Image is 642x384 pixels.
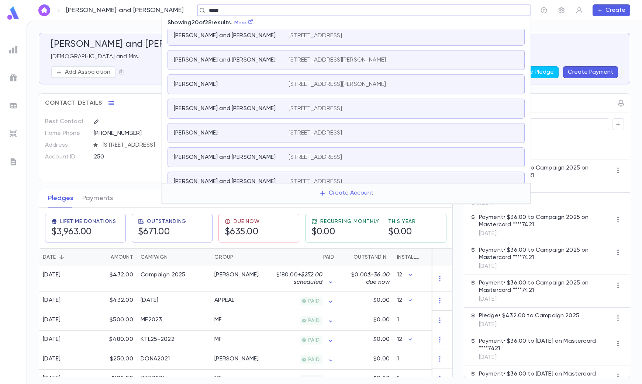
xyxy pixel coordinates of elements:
div: DONA [214,271,259,279]
p: [DATE] [479,296,612,303]
p: Payment • $36.00 to Campaign 2025 on Mastercard ****7421 [479,279,612,294]
img: batches_grey.339ca447c9d9533ef1741baa751efc33.svg [9,101,18,110]
div: 1 [393,350,438,370]
div: RTB2021 [141,375,165,382]
span: PAID [305,376,322,382]
div: Campaign [137,248,211,266]
p: [DATE] [479,263,612,270]
button: Add Association [51,66,115,78]
div: [DATE] [43,336,61,343]
button: Sort [56,251,68,263]
div: [DATE] [43,316,61,324]
p: [STREET_ADDRESS] [289,105,342,112]
p: [STREET_ADDRESS] [289,154,342,161]
div: APPEAL [214,297,235,304]
div: Installments [397,248,422,266]
div: Outstanding [353,248,390,266]
p: [DATE] [479,181,612,188]
p: [PERSON_NAME] [174,81,218,88]
p: Payment • $36.00 to Campaign 2025 on Mastercard ****7421 [479,214,612,228]
button: Sort [311,251,323,263]
p: Payment • $36.00 to [DATE] on Mastercard ****7421 [479,338,612,352]
div: DONA [214,355,259,363]
span: Recurring Monthly [320,219,379,224]
span: [STREET_ADDRESS] [100,142,237,149]
div: Campaign [141,248,168,266]
p: Account ID [45,151,87,163]
p: [DATE] [479,354,612,361]
p: [PERSON_NAME] and [PERSON_NAME] [174,56,276,64]
button: Create [593,4,630,16]
div: Campaign 2025 [141,271,186,279]
span: $-36.00 due now [366,272,390,285]
div: DONA2021 [141,355,170,363]
span: PAID [305,357,322,363]
div: KTL25-2022 [141,336,175,343]
div: [DATE] [43,271,61,279]
p: [PERSON_NAME] [174,129,218,137]
div: [PHONE_NUMBER] [94,128,236,139]
div: Group [211,248,266,266]
p: [PERSON_NAME] and [PERSON_NAME] [174,105,276,112]
div: [DATE] [43,297,61,304]
div: MF2023 [141,316,162,324]
h5: $635.00 [225,227,259,238]
button: Sort [99,251,111,263]
p: $0.00 [373,375,390,382]
p: $0.00 [342,271,390,286]
button: Payments [82,189,113,207]
p: [STREET_ADDRESS][PERSON_NAME] [289,56,386,64]
p: [STREET_ADDRESS] [289,178,342,185]
button: Sort [342,251,353,263]
div: MF [214,336,222,343]
p: $0.00 [373,336,390,343]
div: Paid [323,248,334,266]
p: $180.00 [270,271,322,286]
p: [STREET_ADDRESS] [289,129,342,137]
p: $0.00 [373,316,390,324]
div: $480.00 [89,331,137,350]
p: $0.00 [373,355,390,363]
span: Contact Details [45,100,102,107]
button: Create Account [313,186,379,200]
div: [DATE] [43,355,61,363]
p: [DATE] [479,230,612,237]
p: [PERSON_NAME] and [PERSON_NAME] [66,6,184,14]
div: $500.00 [89,311,137,331]
div: 250 [94,151,205,162]
div: Outstanding [338,248,393,266]
span: + $252.00 scheduled [294,272,322,285]
p: Pledge • $432.00 to Campaign 2025 [479,312,579,320]
span: This Year [388,219,416,224]
p: [PERSON_NAME] and [PERSON_NAME] [174,154,276,161]
p: 12 [397,297,402,304]
p: Best Contact [45,116,87,128]
h5: $3,963.00 [51,227,92,238]
h5: [PERSON_NAME] and [PERSON_NAME] [51,39,218,50]
div: Amount [89,248,137,266]
button: Create Payment [563,66,618,78]
p: Payment • $36.00 to Campaign 2025 on Mastercard ****7421 [479,247,612,261]
p: Address [45,139,87,151]
p: Showing 20 of 28 results. [162,16,259,29]
div: $432.00 [89,266,137,292]
p: Add Association [65,69,110,76]
p: [STREET_ADDRESS] [289,32,342,39]
div: MF [214,375,222,382]
button: Sort [168,251,179,263]
p: 12 [397,271,402,279]
img: logo [6,6,21,20]
p: 12 [397,336,402,343]
button: Sort [233,251,245,263]
a: More [234,20,253,25]
h5: $0.00 [388,227,412,238]
p: [DATE] [479,321,579,328]
img: reports_grey.c525e4749d1bce6a11f5fe2a8de1b229.svg [9,45,18,54]
span: Lifetime Donations [60,219,116,224]
p: Home Phone [45,128,87,139]
span: Outstanding [147,219,186,224]
div: $250.00 [89,350,137,370]
span: PAID [305,318,322,324]
span: PAID [305,337,322,343]
p: $0.00 [373,297,390,304]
